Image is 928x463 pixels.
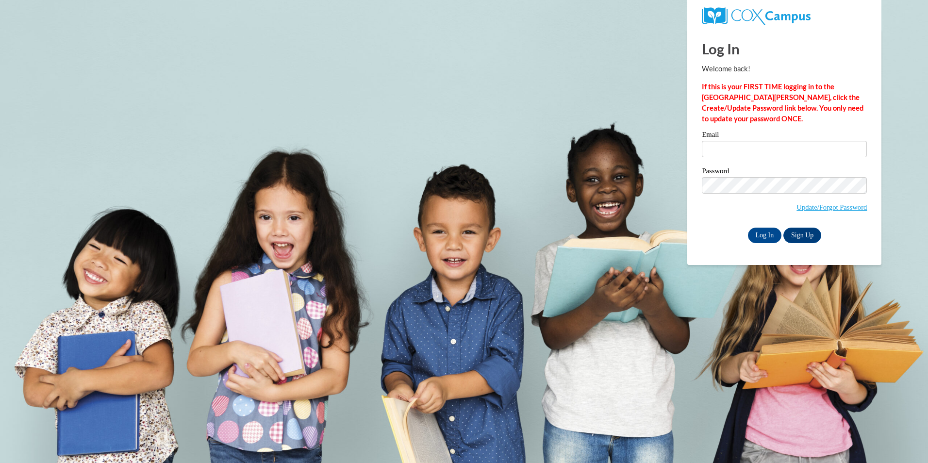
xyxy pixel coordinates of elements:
label: Password [702,167,867,177]
p: Welcome back! [702,64,867,74]
img: COX Campus [702,7,810,25]
a: COX Campus [702,11,810,19]
h1: Log In [702,39,867,59]
strong: If this is your FIRST TIME logging in to the [GEOGRAPHIC_DATA][PERSON_NAME], click the Create/Upd... [702,83,863,123]
label: Email [702,131,867,141]
a: Sign Up [783,228,821,243]
input: Log In [748,228,782,243]
a: Update/Forgot Password [796,203,867,211]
